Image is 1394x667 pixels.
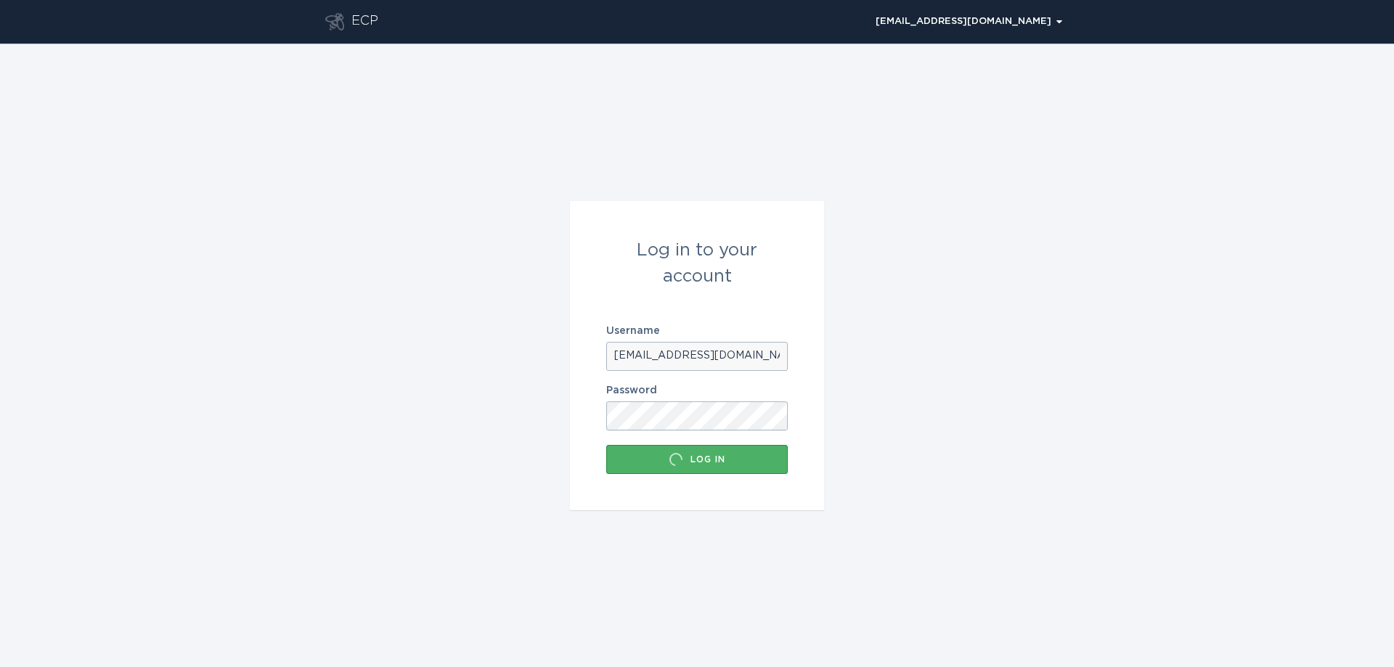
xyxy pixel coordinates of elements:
[614,452,780,467] div: Log in
[325,13,344,30] button: Go to dashboard
[351,13,378,30] div: ECP
[606,445,788,474] button: Log in
[606,326,788,336] label: Username
[606,237,788,290] div: Log in to your account
[606,385,788,396] label: Password
[869,11,1069,33] button: Open user account details
[876,17,1062,26] div: [EMAIL_ADDRESS][DOMAIN_NAME]
[669,452,683,467] div: Loading
[869,11,1069,33] div: Popover menu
